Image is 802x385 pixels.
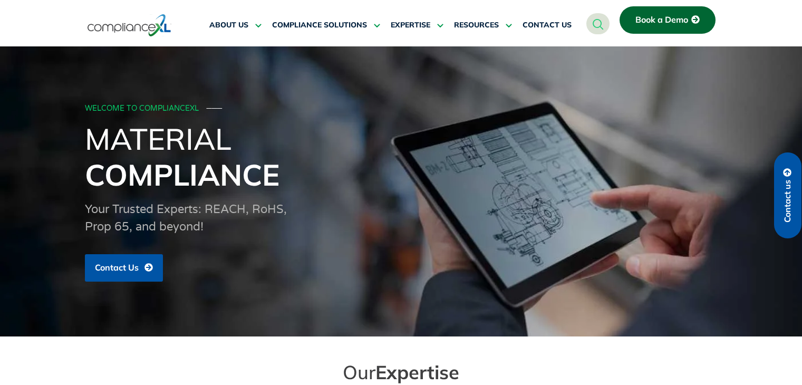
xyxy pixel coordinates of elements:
span: Contact Us [95,263,139,273]
div: WELCOME TO COMPLIANCEXL [85,104,714,113]
a: EXPERTISE [391,13,443,38]
a: ABOUT US [209,13,262,38]
a: navsearch-button [586,13,610,34]
span: Expertise [375,360,459,384]
span: Compliance [85,156,279,193]
span: EXPERTISE [391,21,430,30]
img: logo-one.svg [88,13,171,37]
h1: Material [85,121,718,192]
span: Contact us [783,180,793,223]
span: RESOURCES [454,21,499,30]
span: CONTACT US [523,21,572,30]
span: Your Trusted Experts: REACH, RoHS, Prop 65, and beyond! [85,203,287,234]
a: CONTACT US [523,13,572,38]
span: Book a Demo [635,15,688,25]
span: COMPLIANCE SOLUTIONS [272,21,367,30]
h2: Our [106,360,697,384]
a: RESOURCES [454,13,512,38]
span: ABOUT US [209,21,248,30]
a: COMPLIANCE SOLUTIONS [272,13,380,38]
span: ─── [207,104,223,113]
a: Contact us [774,152,801,238]
a: Contact Us [85,254,163,282]
a: Book a Demo [620,6,716,34]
